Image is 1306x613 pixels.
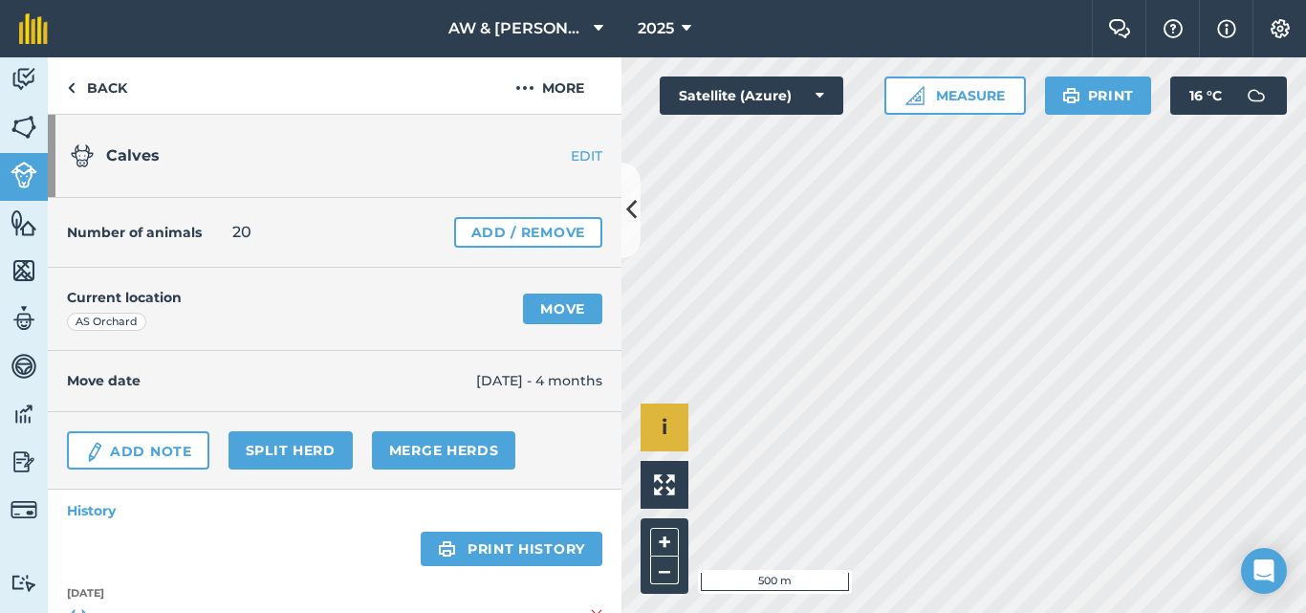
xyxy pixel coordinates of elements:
button: + [650,528,679,557]
img: Two speech bubbles overlapping with the left bubble in the forefront [1108,19,1131,38]
strong: [DATE] [67,585,602,602]
a: EDIT [501,146,621,165]
img: svg+xml;base64,PHN2ZyB4bWxucz0iaHR0cDovL3d3dy53My5vcmcvMjAwMC9zdmciIHdpZHRoPSIxOSIgaGVpZ2h0PSIyNC... [438,537,456,560]
button: 16 °C [1170,77,1287,115]
img: svg+xml;base64,PHN2ZyB4bWxucz0iaHR0cDovL3d3dy53My5vcmcvMjAwMC9zdmciIHdpZHRoPSIxNyIgaGVpZ2h0PSIxNy... [1217,17,1236,40]
img: svg+xml;base64,PD94bWwgdmVyc2lvbj0iMS4wIiBlbmNvZGluZz0idXRmLTgiPz4KPCEtLSBHZW5lcmF0b3I6IEFkb2JlIE... [1237,77,1275,115]
h4: Number of animals [67,222,202,243]
img: svg+xml;base64,PD94bWwgdmVyc2lvbj0iMS4wIiBlbmNvZGluZz0idXRmLTgiPz4KPCEtLSBHZW5lcmF0b3I6IEFkb2JlIE... [84,441,105,464]
span: 20 [232,221,251,244]
button: Satellite (Azure) [660,77,843,115]
span: i [662,415,667,439]
h4: Current location [67,287,182,308]
a: Split herd [229,431,353,470]
span: 16 ° C [1189,77,1222,115]
a: Move [523,294,602,324]
div: AS Orchard [67,313,146,332]
button: More [478,57,621,114]
a: Merge Herds [372,431,516,470]
span: 2025 [638,17,674,40]
img: svg+xml;base64,PD94bWwgdmVyc2lvbj0iMS4wIiBlbmNvZGluZz0idXRmLTgiPz4KPCEtLSBHZW5lcmF0b3I6IEFkb2JlIE... [11,304,37,333]
img: svg+xml;base64,PHN2ZyB4bWxucz0iaHR0cDovL3d3dy53My5vcmcvMjAwMC9zdmciIHdpZHRoPSIyMCIgaGVpZ2h0PSIyNC... [515,77,534,99]
span: AW & [PERSON_NAME] & Son [448,17,586,40]
img: svg+xml;base64,PD94bWwgdmVyc2lvbj0iMS4wIiBlbmNvZGluZz0idXRmLTgiPz4KPCEtLSBHZW5lcmF0b3I6IEFkb2JlIE... [11,400,37,428]
img: svg+xml;base64,PD94bWwgdmVyc2lvbj0iMS4wIiBlbmNvZGluZz0idXRmLTgiPz4KPCEtLSBHZW5lcmF0b3I6IEFkb2JlIE... [11,352,37,381]
img: svg+xml;base64,PD94bWwgdmVyc2lvbj0iMS4wIiBlbmNvZGluZz0idXRmLTgiPz4KPCEtLSBHZW5lcmF0b3I6IEFkb2JlIE... [11,448,37,476]
img: Four arrows, one pointing top left, one top right, one bottom right and the last bottom left [654,474,675,495]
div: Open Intercom Messenger [1241,548,1287,594]
h4: Move date [67,370,476,391]
img: svg+xml;base64,PHN2ZyB4bWxucz0iaHR0cDovL3d3dy53My5vcmcvMjAwMC9zdmciIHdpZHRoPSI1NiIgaGVpZ2h0PSI2MC... [11,113,37,142]
img: svg+xml;base64,PD94bWwgdmVyc2lvbj0iMS4wIiBlbmNvZGluZz0idXRmLTgiPz4KPCEtLSBHZW5lcmF0b3I6IEFkb2JlIE... [11,496,37,523]
img: fieldmargin Logo [19,13,48,44]
img: Ruler icon [905,86,925,105]
img: svg+xml;base64,PD94bWwgdmVyc2lvbj0iMS4wIiBlbmNvZGluZz0idXRmLTgiPz4KPCEtLSBHZW5lcmF0b3I6IEFkb2JlIE... [71,144,94,167]
button: – [650,557,679,584]
button: i [641,404,688,451]
a: History [48,490,621,532]
span: Calves [106,146,160,164]
span: [DATE] - 4 months [476,370,602,391]
a: Add Note [67,431,209,470]
img: svg+xml;base64,PHN2ZyB4bWxucz0iaHR0cDovL3d3dy53My5vcmcvMjAwMC9zdmciIHdpZHRoPSI5IiBoZWlnaHQ9IjI0Ii... [67,77,76,99]
a: Back [48,57,146,114]
img: svg+xml;base64,PD94bWwgdmVyc2lvbj0iMS4wIiBlbmNvZGluZz0idXRmLTgiPz4KPCEtLSBHZW5lcmF0b3I6IEFkb2JlIE... [11,162,37,188]
a: Add / Remove [454,217,602,248]
img: A cog icon [1269,19,1292,38]
img: svg+xml;base64,PHN2ZyB4bWxucz0iaHR0cDovL3d3dy53My5vcmcvMjAwMC9zdmciIHdpZHRoPSI1NiIgaGVpZ2h0PSI2MC... [11,256,37,285]
img: svg+xml;base64,PHN2ZyB4bWxucz0iaHR0cDovL3d3dy53My5vcmcvMjAwMC9zdmciIHdpZHRoPSI1NiIgaGVpZ2h0PSI2MC... [11,208,37,237]
img: svg+xml;base64,PD94bWwgdmVyc2lvbj0iMS4wIiBlbmNvZGluZz0idXRmLTgiPz4KPCEtLSBHZW5lcmF0b3I6IEFkb2JlIE... [11,65,37,94]
img: A question mark icon [1162,19,1185,38]
img: svg+xml;base64,PD94bWwgdmVyc2lvbj0iMS4wIiBlbmNvZGluZz0idXRmLTgiPz4KPCEtLSBHZW5lcmF0b3I6IEFkb2JlIE... [11,574,37,592]
a: Print history [421,532,602,566]
button: Measure [884,77,1026,115]
img: svg+xml;base64,PHN2ZyB4bWxucz0iaHR0cDovL3d3dy53My5vcmcvMjAwMC9zdmciIHdpZHRoPSIxOSIgaGVpZ2h0PSIyNC... [1062,84,1080,107]
button: Print [1045,77,1152,115]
